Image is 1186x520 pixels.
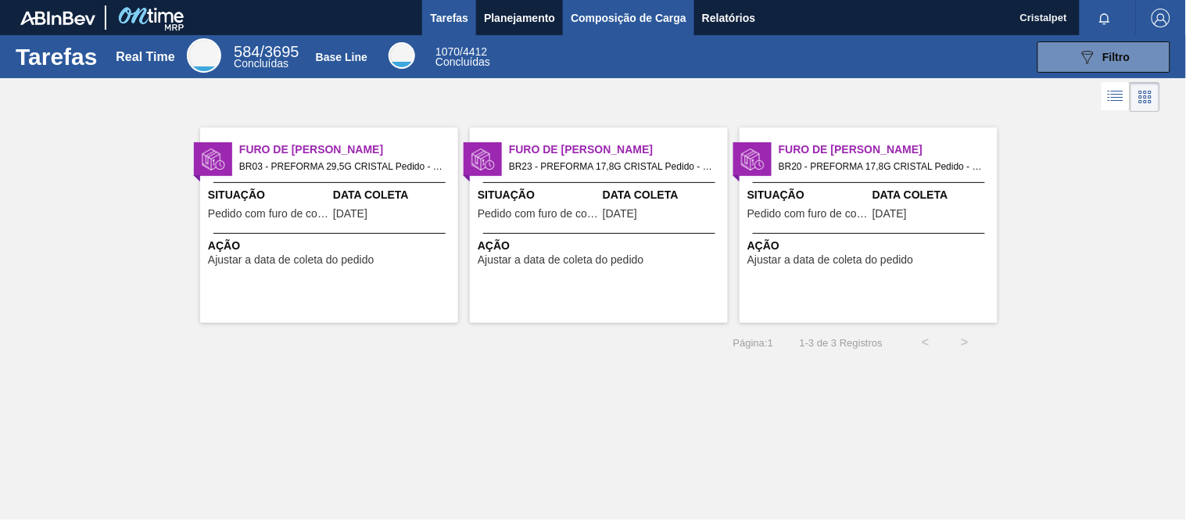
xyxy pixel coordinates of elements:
span: Tarefas [430,9,468,27]
div: Visão em Cards [1130,82,1160,112]
img: Logout [1152,9,1170,27]
img: status [471,148,495,171]
span: Data Coleta [333,187,454,203]
span: Situação [478,187,599,203]
span: 18/08/2025 [603,208,637,220]
span: Ajustar a data de coleta do pedido [208,254,374,266]
button: < [906,323,945,362]
span: Concluídas [234,57,288,70]
span: Ação [208,238,454,254]
span: Página : 1 [733,337,773,349]
span: Data Coleta [603,187,724,203]
span: Furo de Coleta [509,142,728,158]
div: Visão em Lista [1102,82,1130,112]
div: Real Time [116,50,174,64]
button: Filtro [1037,41,1170,73]
span: BR20 - PREFORMA 17,8G CRISTAL Pedido - 1963704 [779,158,985,175]
span: Ajustar a data de coleta do pedido [478,254,644,266]
span: Situação [208,187,329,203]
img: status [202,148,225,171]
div: Base Line [435,47,490,67]
span: Pedido com furo de coleta [478,208,599,220]
span: Pedido com furo de coleta [208,208,329,220]
div: Real Time [234,45,299,69]
div: Real Time [187,38,221,73]
img: status [741,148,765,171]
span: / 4412 [435,45,487,58]
span: 1070 [435,45,460,58]
span: Ação [747,238,994,254]
span: Situação [747,187,869,203]
span: 18/08/2025 [333,208,367,220]
span: 584 [234,43,260,60]
span: Ação [478,238,724,254]
span: 1 - 3 de 3 Registros [797,337,883,349]
span: Planejamento [484,9,555,27]
span: Composição de Carga [571,9,686,27]
span: BR23 - PREFORMA 17,8G CRISTAL Pedido - 2001664 [509,158,715,175]
button: Notificações [1080,7,1130,29]
span: BR03 - PREFORMA 29,5G CRISTAL Pedido - 2006675 [239,158,446,175]
span: Pedido com furo de coleta [747,208,869,220]
span: Concluídas [435,56,490,68]
img: TNhmsLtSVTkK8tSr43FrP2fwEKptu5GPRR3wAAAABJRU5ErkJggg== [20,11,95,25]
span: Data Coleta [872,187,994,203]
h1: Tarefas [16,48,98,66]
span: 01/08/2025 [872,208,907,220]
div: Base Line [389,42,415,69]
span: Furo de Coleta [239,142,458,158]
span: Ajustar a data de coleta do pedido [747,254,914,266]
div: Base Line [316,51,367,63]
button: > [945,323,984,362]
span: Filtro [1103,51,1130,63]
span: Relatórios [702,9,755,27]
span: / 3695 [234,43,299,60]
span: Furo de Coleta [779,142,998,158]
